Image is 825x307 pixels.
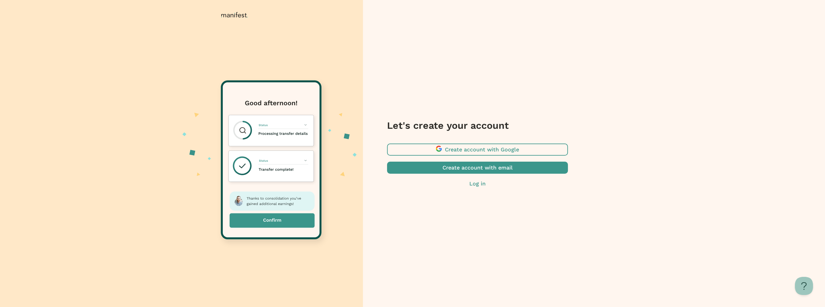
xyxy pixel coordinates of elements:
[387,144,568,156] button: Create account with Google
[182,77,357,248] img: auth
[795,277,813,295] iframe: Help Scout Beacon - Open
[387,180,568,188] button: Log in
[387,162,568,174] button: Create account with email
[387,119,568,131] h3: Let's create your account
